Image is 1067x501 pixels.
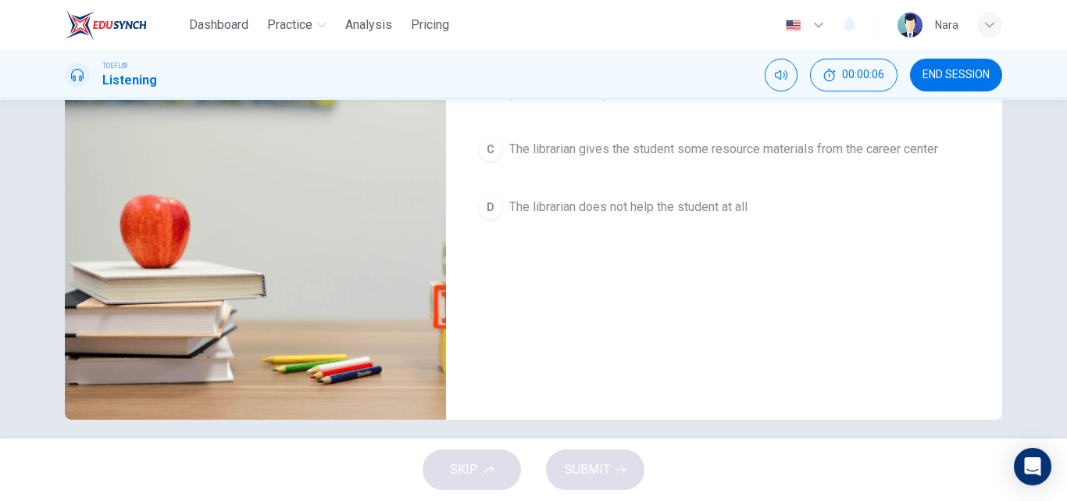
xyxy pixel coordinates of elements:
[765,59,798,91] div: Mute
[471,188,977,227] button: DThe librarian does not help the student at all
[810,59,897,91] button: 00:00:06
[183,11,255,39] button: Dashboard
[189,16,248,34] span: Dashboard
[102,60,127,71] span: TOEFL®
[65,9,147,41] img: EduSynch logo
[261,11,333,39] button: Practice
[842,69,884,81] span: 00:00:06
[1014,448,1051,485] div: Open Intercom Messenger
[783,20,803,31] img: en
[411,16,449,34] span: Pricing
[471,130,977,169] button: CThe librarian gives the student some resource materials from the career center
[65,9,183,41] a: EduSynch logo
[910,59,1002,91] button: END SESSION
[65,39,446,420] img: Listen to this clip about Recommendation Letters before answering the questions:
[339,11,398,39] button: Analysis
[478,195,503,220] div: D
[405,11,455,39] button: Pricing
[102,71,157,90] h1: Listening
[509,140,938,159] span: The librarian gives the student some resource materials from the career center
[922,69,990,81] span: END SESSION
[478,137,503,162] div: C
[345,16,392,34] span: Analysis
[897,13,922,38] img: Profile picture
[267,16,312,34] span: Practice
[810,59,897,91] div: Hide
[509,198,748,217] span: The librarian does not help the student at all
[935,16,958,34] div: ์Nara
